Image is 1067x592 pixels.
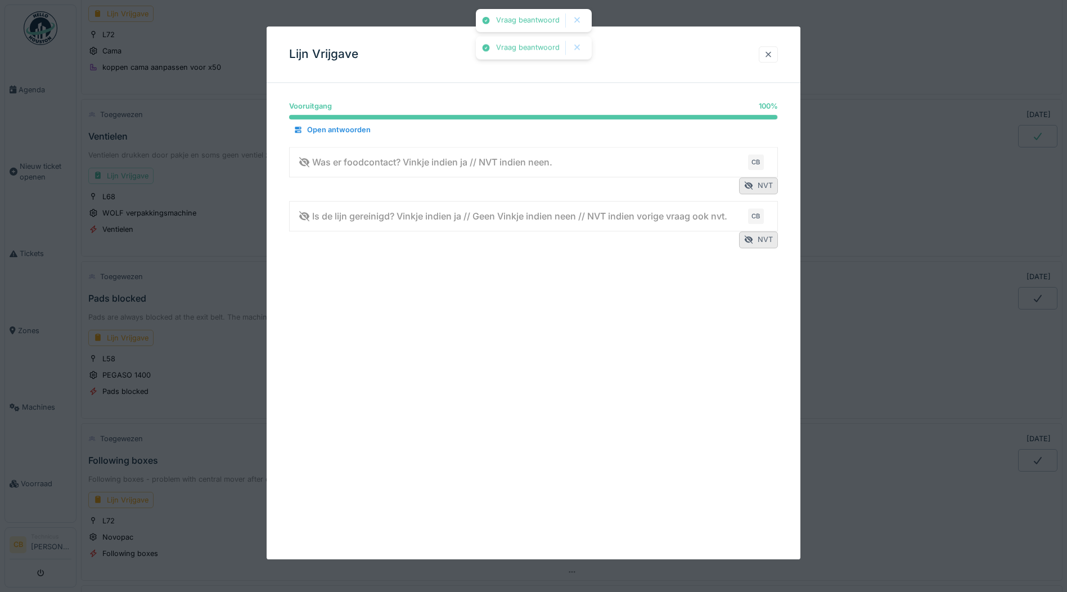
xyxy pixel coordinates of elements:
summary: Was er foodcontact? Vinkje indien ja // NVT indien neen.CB [294,152,773,173]
div: CB [748,154,764,170]
div: CB [748,208,764,224]
div: Is de lijn gereinigd? Vinkje indien ja // Geen Vinkje indien neen // NVT indien vorige vraag ook ... [299,209,727,223]
h3: Lijn Vrijgave [289,47,358,61]
div: 100 % [759,101,778,111]
summary: Is de lijn gereinigd? Vinkje indien ja // Geen Vinkje indien neen // NVT indien vorige vraag ook ... [294,206,773,227]
div: Vooruitgang [289,101,332,111]
progress: 100 % [289,115,778,120]
div: Vraag beantwoord [496,16,560,25]
div: NVT [739,178,778,194]
div: Vraag beantwoord [496,43,560,53]
div: Was er foodcontact? Vinkje indien ja // NVT indien neen. [299,155,552,169]
div: NVT [739,232,778,248]
div: Open antwoorden [289,123,375,138]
